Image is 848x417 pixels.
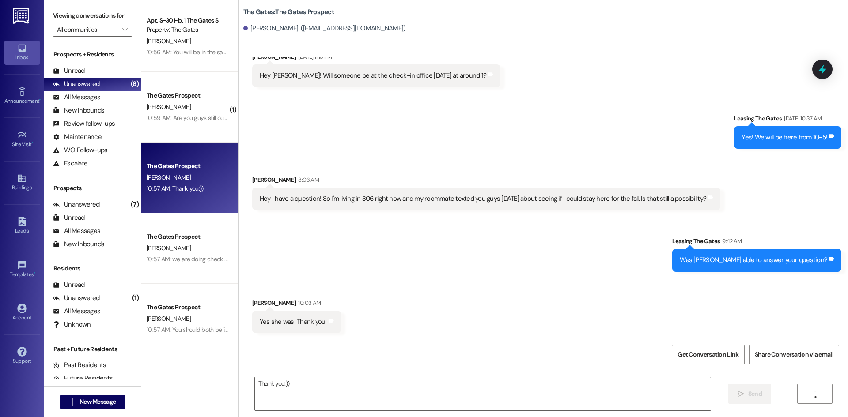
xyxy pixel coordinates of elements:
[678,350,738,359] span: Get Conversation Link
[34,270,35,276] span: •
[44,264,141,273] div: Residents
[243,24,406,33] div: [PERSON_NAME]. ([EMAIL_ADDRESS][DOMAIN_NAME])
[260,317,327,327] div: Yes she was! Thank you!
[53,361,106,370] div: Past Residents
[4,41,40,64] a: Inbox
[782,114,821,123] div: [DATE] 10:37 AM
[53,213,85,222] div: Unread
[4,258,40,282] a: Templates •
[44,184,141,193] div: Prospects
[755,350,833,359] span: Share Conversation via email
[147,162,228,171] div: The Gates Prospect
[130,291,141,305] div: (1)
[53,374,113,383] div: Future Residents
[129,77,141,91] div: (8)
[147,37,191,45] span: [PERSON_NAME]
[4,301,40,325] a: Account
[53,200,100,209] div: Unanswered
[147,315,191,323] span: [PERSON_NAME]
[4,128,40,151] a: Site Visit •
[147,48,342,56] div: 10:56 AM: You will be in the same apartment you were in for Spring semester
[53,159,87,168] div: Escalate
[147,303,228,312] div: The Gates Prospect
[129,198,141,211] div: (7)
[742,133,827,142] div: Yes! We will be here from 10-5!
[53,226,100,236] div: All Messages
[252,175,720,188] div: [PERSON_NAME]
[252,298,341,311] div: [PERSON_NAME]
[260,71,486,80] div: Hey [PERSON_NAME]! Will someone be at the check-in office [DATE] at around 1?
[147,16,228,25] div: Apt. S~301~b, 1 The Gates S
[53,93,100,102] div: All Messages
[147,103,191,111] span: [PERSON_NAME]
[4,171,40,195] a: Buildings
[53,9,132,23] label: Viewing conversations for
[4,214,40,238] a: Leads
[147,25,228,34] div: Property: The Gates
[296,298,321,308] div: 10:03 AM
[79,397,116,406] span: New Message
[53,66,85,75] div: Unread
[147,255,281,263] div: 10:57 AM: we are doing check ins from 8am - 5pm :)
[147,244,191,252] span: [PERSON_NAME]
[53,106,104,115] div: New Inbounds
[53,320,91,329] div: Unknown
[53,293,100,303] div: Unanswered
[53,119,115,128] div: Review follow-ups
[147,91,228,100] div: The Gates Prospect
[60,395,125,409] button: New Message
[44,345,141,354] div: Past + Future Residents
[39,97,41,103] span: •
[728,384,771,404] button: Send
[147,114,255,122] div: 10:59 AM: Are you guys still out of parking?
[53,280,85,289] div: Unread
[734,114,841,126] div: Leasing The Gates
[4,344,40,368] a: Support
[738,391,744,398] i: 
[720,237,742,246] div: 9:42 AM
[672,237,841,249] div: Leasing The Gates
[53,132,102,142] div: Maintenance
[260,194,706,203] div: Hey I have a question! So I'm living in 306 right now and my roommate texted you guys [DATE] abou...
[147,326,236,334] div: 10:57 AM: You should both be in 101
[680,255,827,265] div: Was [PERSON_NAME] able to answer your question?
[243,8,334,17] b: The Gates: The Gates Prospect
[147,173,191,181] span: [PERSON_NAME]
[122,26,127,33] i: 
[53,307,100,316] div: All Messages
[53,240,104,249] div: New Inbounds
[147,232,228,241] div: The Gates Prospect
[147,184,204,192] div: 10:57 AM: Thank you:))
[69,398,76,406] i: 
[57,23,118,37] input: All communities
[44,50,141,59] div: Prospects + Residents
[296,175,318,184] div: 8:03 AM
[53,79,100,89] div: Unanswered
[53,146,107,155] div: WO Follow-ups
[748,389,762,398] span: Send
[13,8,31,24] img: ResiDesk Logo
[749,345,839,364] button: Share Conversation via email
[812,391,818,398] i: 
[252,52,500,64] div: [PERSON_NAME]
[32,140,33,146] span: •
[672,345,744,364] button: Get Conversation Link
